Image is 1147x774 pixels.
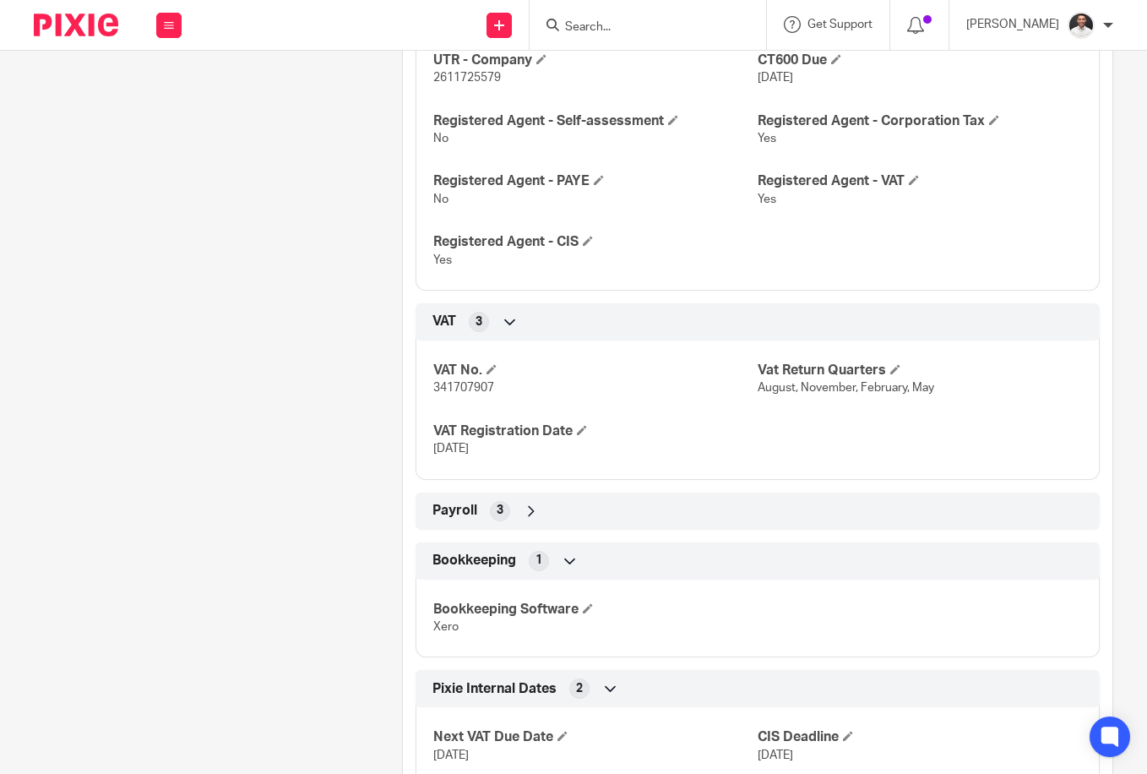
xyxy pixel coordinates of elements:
h4: Registered Agent - CIS [433,233,758,251]
span: [DATE] [433,749,469,761]
img: dom%20slack.jpg [1068,12,1095,39]
h4: Bookkeeping Software [433,601,758,619]
span: No [433,193,448,205]
span: Yes [758,133,776,144]
p: [PERSON_NAME] [966,16,1059,33]
span: 2611725579 [433,72,501,84]
h4: Registered Agent - VAT [758,172,1082,190]
span: VAT [432,313,456,330]
span: Get Support [807,19,872,30]
span: [DATE] [758,72,793,84]
h4: Registered Agent - Self-assessment [433,112,758,130]
h4: CIS Deadline [758,728,1082,746]
h4: CT600 Due [758,52,1082,69]
span: 1 [535,552,542,569]
img: Pixie [34,14,118,36]
span: 341707907 [433,382,494,394]
h4: UTR - Company [433,52,758,69]
h4: Vat Return Quarters [758,362,1082,379]
h4: VAT Registration Date [433,422,758,440]
span: 3 [497,502,503,519]
input: Search [563,20,715,35]
span: [DATE] [758,749,793,761]
span: Pixie Internal Dates [432,680,557,698]
h4: VAT No. [433,362,758,379]
span: 2 [576,680,583,697]
span: Yes [433,254,452,266]
span: Xero [433,621,459,633]
span: No [433,133,448,144]
span: Payroll [432,502,477,520]
h4: Registered Agent - Corporation Tax [758,112,1082,130]
span: [DATE] [433,443,469,455]
span: 3 [476,313,482,330]
span: August, November, February, May [758,382,934,394]
span: Yes [758,193,776,205]
h4: Registered Agent - PAYE [433,172,758,190]
h4: Next VAT Due Date [433,728,758,746]
span: Bookkeeping [432,552,516,570]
